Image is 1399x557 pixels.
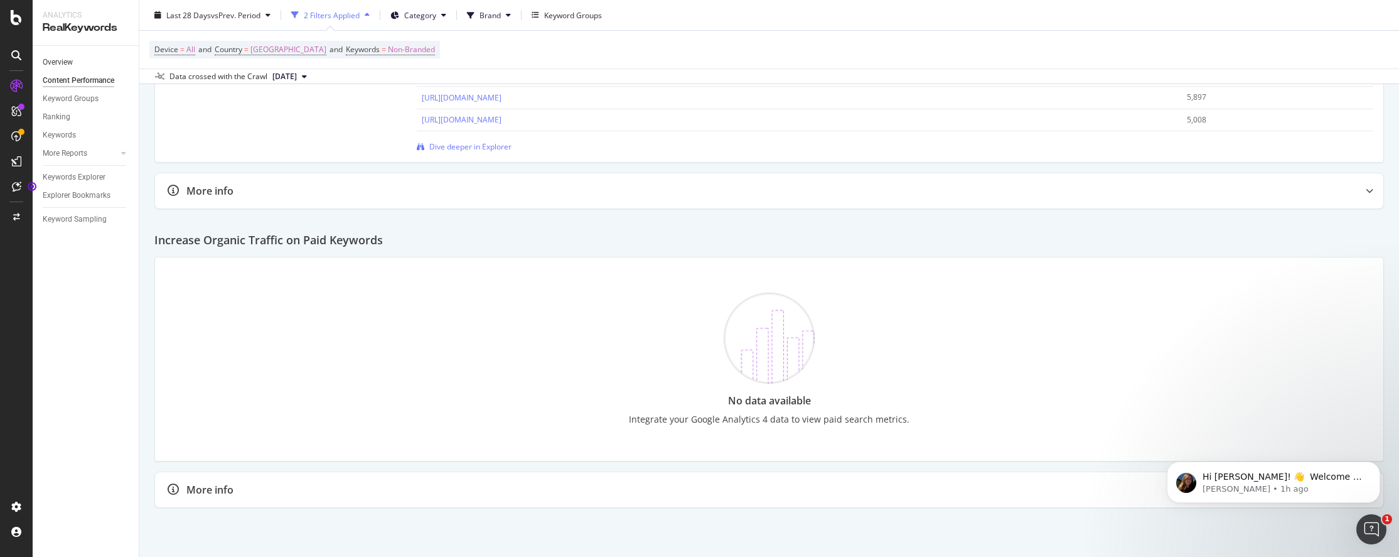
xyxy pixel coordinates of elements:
div: Keyword Groups [43,92,99,105]
div: No data available [629,394,909,408]
a: Keyword Groups [43,92,130,105]
a: Ranking [43,111,130,124]
a: Dive deeper in Explorer [417,141,512,152]
span: Last 28 Days [166,9,211,20]
span: [GEOGRAPHIC_DATA] [250,41,326,58]
span: = [382,44,386,55]
div: Explorer Bookmarks [43,189,110,202]
div: Keywords Explorer [43,171,105,184]
span: vs Prev. Period [211,9,260,20]
button: 2 Filters Applied [286,5,375,25]
div: Overview [43,56,73,69]
div: Ranking [43,111,70,124]
span: Country [215,44,242,55]
a: Keyword Sampling [43,213,130,226]
div: 5,897 [1187,92,1350,103]
div: More Reports [43,147,87,160]
a: More Reports [43,147,117,160]
span: = [244,44,249,55]
div: Content Performance [43,74,114,87]
div: RealKeywords [43,21,129,35]
span: = [180,44,185,55]
span: Category [404,9,436,20]
span: 2025 Sep. 14th [272,71,297,82]
a: [URL][DOMAIN_NAME] [422,114,501,125]
div: 5,008 [1187,114,1350,126]
div: Integrate your Google Analytics 4 data to view paid search metrics. [629,413,909,426]
span: All [186,41,195,58]
button: Last 28 DaysvsPrev. Period [149,5,276,25]
a: Keywords Explorer [43,171,130,184]
h2: Increase Organic Traffic on Paid Keywords [154,234,383,247]
div: Analytics [43,10,129,21]
iframe: Intercom notifications message [1148,435,1399,523]
div: Tooltip anchor [26,181,38,192]
div: More info [186,483,233,497]
button: Category [385,5,451,25]
button: Brand [462,5,516,25]
div: Keyword Sampling [43,213,107,226]
iframe: Intercom live chat [1356,514,1386,544]
div: Keyword Groups [544,9,602,20]
img: CKGWtfuM.png [724,293,815,384]
span: Non-Branded [388,41,435,58]
div: More info [186,184,233,198]
span: and [330,44,343,55]
div: Data crossed with the Crawl [169,71,267,82]
span: 1 [1382,514,1392,524]
a: [URL][DOMAIN_NAME] [422,92,501,103]
a: Overview [43,56,130,69]
span: Brand [480,9,501,20]
button: [DATE] [267,69,312,84]
a: Explorer Bookmarks [43,189,130,202]
span: Keywords [346,44,380,55]
button: Keyword Groups [527,5,607,25]
span: and [198,44,212,55]
span: Dive deeper in Explorer [429,141,512,152]
a: Keywords [43,129,130,142]
a: Content Performance [43,74,130,87]
span: Device [154,44,178,55]
div: Keywords [43,129,76,142]
div: 2 Filters Applied [304,9,360,20]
